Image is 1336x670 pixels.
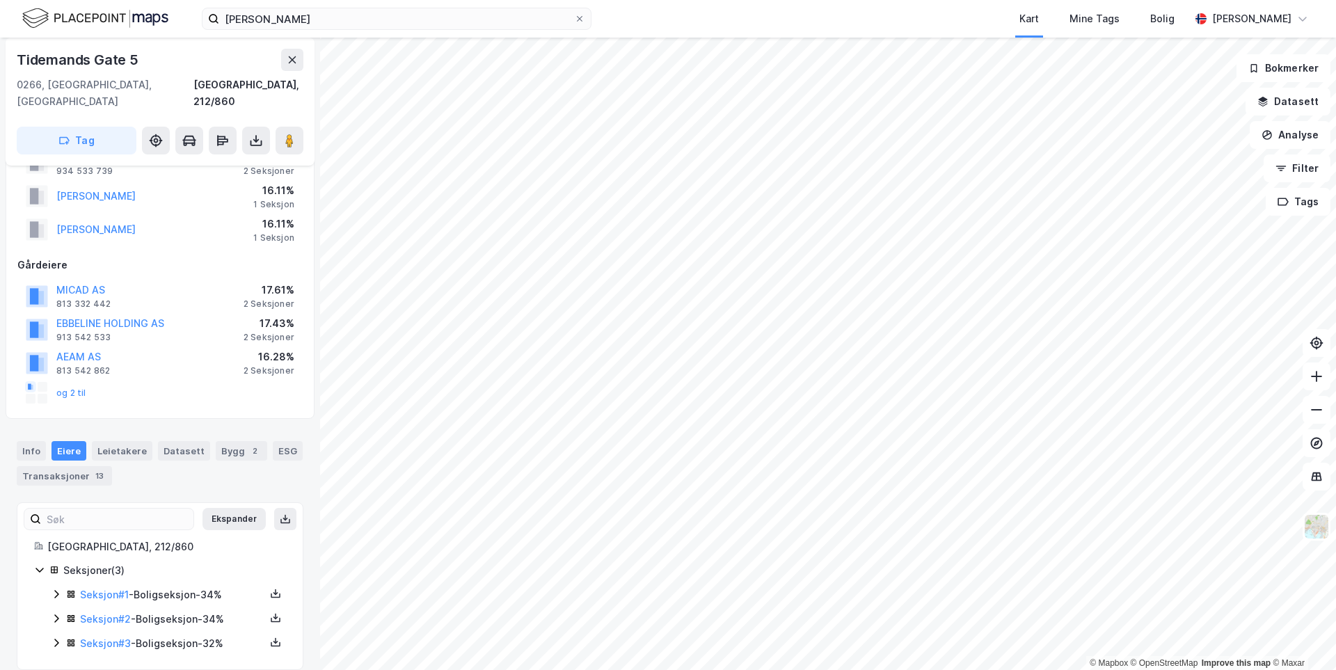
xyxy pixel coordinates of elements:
button: Datasett [1246,88,1330,115]
div: 1 Seksjon [253,199,294,210]
div: 17.43% [244,315,294,332]
div: 813 332 442 [56,298,111,310]
div: Gårdeiere [17,257,303,273]
div: - Boligseksjon - 34% [80,611,265,628]
div: - Boligseksjon - 34% [80,587,265,603]
button: Analyse [1250,121,1330,149]
div: 16.28% [244,349,294,365]
a: Seksjon#3 [80,637,131,649]
div: 0266, [GEOGRAPHIC_DATA], [GEOGRAPHIC_DATA] [17,77,193,110]
iframe: Chat Widget [1266,603,1336,670]
div: [GEOGRAPHIC_DATA], 212/860 [193,77,303,110]
div: Kontrollprogram for chat [1266,603,1336,670]
div: Datasett [158,441,210,461]
div: 16.11% [253,216,294,232]
div: - Boligseksjon - 32% [80,635,265,652]
div: Mine Tags [1069,10,1120,27]
div: 813 542 862 [56,365,110,376]
div: 934 533 739 [56,166,113,177]
input: Søk på adresse, matrikkel, gårdeiere, leietakere eller personer [219,8,574,29]
div: [PERSON_NAME] [1212,10,1291,27]
div: ESG [273,441,303,461]
img: Z [1303,513,1330,540]
input: Søk [41,509,193,529]
img: logo.f888ab2527a4732fd821a326f86c7f29.svg [22,6,168,31]
div: Transaksjoner [17,466,112,486]
div: 913 542 533 [56,332,111,343]
button: Bokmerker [1236,54,1330,82]
div: Seksjoner ( 3 ) [63,562,286,579]
button: Filter [1264,154,1330,182]
button: Tags [1266,188,1330,216]
div: 2 Seksjoner [244,298,294,310]
div: Eiere [51,441,86,461]
div: Tidemands Gate 5 [17,49,141,71]
div: Bygg [216,441,267,461]
div: 2 Seksjoner [244,332,294,343]
div: 2 Seksjoner [244,365,294,376]
div: 17.61% [244,282,294,298]
div: Kart [1019,10,1039,27]
button: Tag [17,127,136,154]
div: 16.11% [253,182,294,199]
div: 13 [93,469,106,483]
div: Leietakere [92,441,152,461]
a: Seksjon#2 [80,613,131,625]
div: Info [17,441,46,461]
div: 2 [248,444,262,458]
a: Mapbox [1090,658,1128,668]
div: 1 Seksjon [253,232,294,244]
div: 2 Seksjoner [244,166,294,177]
button: Ekspander [202,508,266,530]
a: Improve this map [1202,658,1271,668]
a: Seksjon#1 [80,589,129,600]
a: OpenStreetMap [1131,658,1198,668]
div: [GEOGRAPHIC_DATA], 212/860 [47,539,286,555]
div: Bolig [1150,10,1175,27]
